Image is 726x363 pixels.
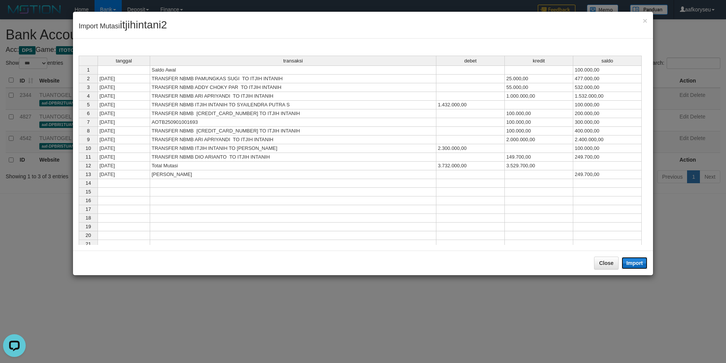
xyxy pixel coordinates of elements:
td: [DATE] [98,75,150,83]
td: 100.000,00 [505,127,573,136]
td: TRANSFER NBMB ARI APRIYANDI TO ITJIH INTANIH [150,92,436,101]
span: 18 [85,215,91,221]
span: 13 [85,171,91,177]
td: AOTB250901001693 [150,118,436,127]
td: [DATE] [98,83,150,92]
td: 477.000,00 [573,75,642,83]
span: × [643,16,647,25]
span: 7 [87,119,90,125]
td: 25.000,00 [505,75,573,83]
td: TRANSFER NBMB [CREDIT_CARD_NUMBER]​ TO ITJIH INTANIH [150,127,436,136]
span: 16 [85,198,91,203]
span: saldo [601,58,613,64]
td: 1.000.000,00 [505,92,573,101]
span: Import Mutasi [79,22,167,30]
td: [PERSON_NAME] [150,170,436,179]
td: [DATE] [98,162,150,170]
td: [DATE] [98,144,150,153]
td: 2.300.000,00 [436,144,505,153]
span: 3 [87,84,90,90]
span: 4 [87,93,90,99]
td: 2.000.000,00 [505,136,573,144]
span: kredit [533,58,545,64]
td: [DATE] [98,101,150,109]
td: TRANSFER NBMB [CREDIT_CARD_NUMBER] TO ITJIH INTANIH [150,109,436,118]
span: 2 [87,76,90,81]
td: [DATE] [98,92,150,101]
button: Close [594,257,618,270]
span: 6 [87,111,90,116]
span: 1 [87,67,90,73]
td: TRANSFER NBMB ADDY CHOKY PAR TO ITJIH INTANIH [150,83,436,92]
span: 17 [85,206,91,212]
td: 1.532.000,00 [573,92,642,101]
span: tanggal [116,58,132,64]
button: Open LiveChat chat widget [3,3,26,26]
span: 21 [85,241,91,247]
span: 8 [87,128,90,134]
span: transaksi [283,58,303,64]
td: Total Mutasi [150,162,436,170]
span: 5 [87,102,90,107]
span: debet [464,58,477,64]
td: TRANSFER NBMB DIO ARIANTO TO ITJIH INTANIH [150,153,436,162]
td: 200.000,00 [573,109,642,118]
td: TRANSFER NBMB PAMUNGKAS SUGI TO ITJIH INTANIH [150,75,436,83]
td: 1.432.000,00 [436,101,505,109]
span: 12 [85,163,91,168]
span: 20 [85,232,91,238]
td: 55.000,00 [505,83,573,92]
td: Saldo Awal [150,65,436,75]
span: 10 [85,145,91,151]
td: 532.000,00 [573,83,642,92]
td: 100.000,00 [573,144,642,153]
td: [DATE] [98,136,150,144]
span: 11 [85,154,91,160]
td: TRANSFER NBMB ITJIH INTANIH TO [PERSON_NAME] [150,144,436,153]
td: [DATE] [98,109,150,118]
td: [DATE] [98,118,150,127]
td: 100.000,00 [505,109,573,118]
td: [DATE] [98,170,150,179]
span: 14 [85,180,91,186]
td: 249.700,00 [573,170,642,179]
td: 100.000,00 [573,101,642,109]
span: 15 [85,189,91,195]
th: Select whole grid [79,56,98,65]
td: [DATE] [98,127,150,136]
td: TRANSFER NBMB ARI APRIYANDI TO ITJIH INTANIH [150,136,436,144]
td: 2.400.000,00 [573,136,642,144]
td: 3.529.700,00 [505,162,573,170]
span: 19 [85,224,91,229]
td: [DATE] [98,153,150,162]
td: TRANSFER NBMB ITJIH INTANIH TO SYAILENDRA PUTRA S [150,101,436,109]
button: Close [643,17,647,25]
td: 249.700,00 [573,153,642,162]
button: Import [622,257,647,269]
td: 300.000,00 [573,118,642,127]
span: itjihintani2 [120,19,167,31]
td: 400.000,00 [573,127,642,136]
td: 100.000,00 [505,118,573,127]
td: 149.700,00 [505,153,573,162]
span: 9 [87,137,90,142]
td: 3.732.000,00 [436,162,505,170]
td: 100.000,00 [573,65,642,75]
